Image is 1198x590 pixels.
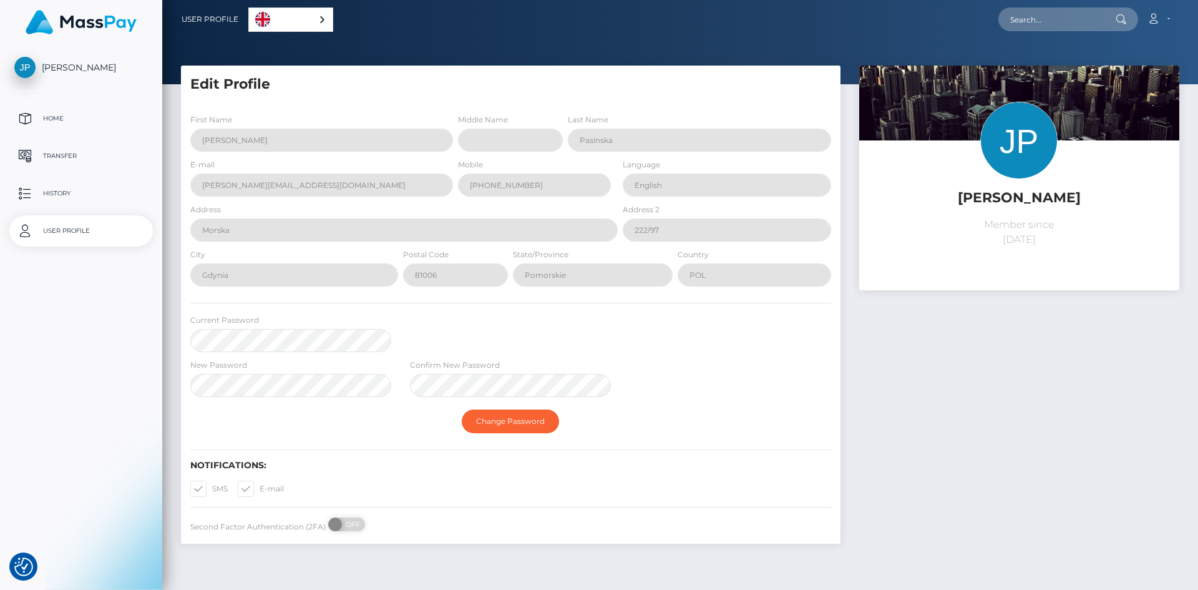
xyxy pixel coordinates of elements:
span: [PERSON_NAME] [9,62,153,73]
p: History [14,184,148,203]
a: English [249,8,333,31]
h6: Notifications: [190,460,831,471]
p: Member since [DATE] [869,217,1170,247]
label: Address [190,204,221,215]
p: User Profile [14,222,148,240]
a: Home [9,103,153,134]
img: MassPay [26,10,137,34]
a: User Profile [182,6,238,32]
label: E-mail [238,481,284,497]
button: Consent Preferences [14,558,33,576]
h5: Edit Profile [190,75,831,94]
label: State/Province [513,249,568,260]
p: Transfer [14,147,148,165]
label: Country [678,249,709,260]
img: ... [859,66,1179,279]
label: Confirm New Password [410,360,500,371]
label: Last Name [568,114,608,125]
h5: [PERSON_NAME] [869,189,1170,208]
label: Second Factor Authentication (2FA) [190,521,326,533]
input: Search... [998,7,1116,31]
label: New Password [190,360,247,371]
label: Mobile [458,159,483,170]
img: Revisit consent button [14,558,33,576]
label: Language [623,159,660,170]
label: City [190,249,205,260]
label: SMS [190,481,228,497]
a: Transfer [9,140,153,172]
p: Home [14,109,148,128]
span: OFF [335,518,366,531]
button: Change Password [462,410,559,433]
label: Current Password [190,315,259,326]
aside: Language selected: English [248,7,333,32]
label: Postal Code [403,249,449,260]
a: User Profile [9,215,153,247]
label: Address 2 [623,204,660,215]
label: First Name [190,114,232,125]
div: Language [248,7,333,32]
a: History [9,178,153,209]
label: E-mail [190,159,215,170]
label: Middle Name [458,114,508,125]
